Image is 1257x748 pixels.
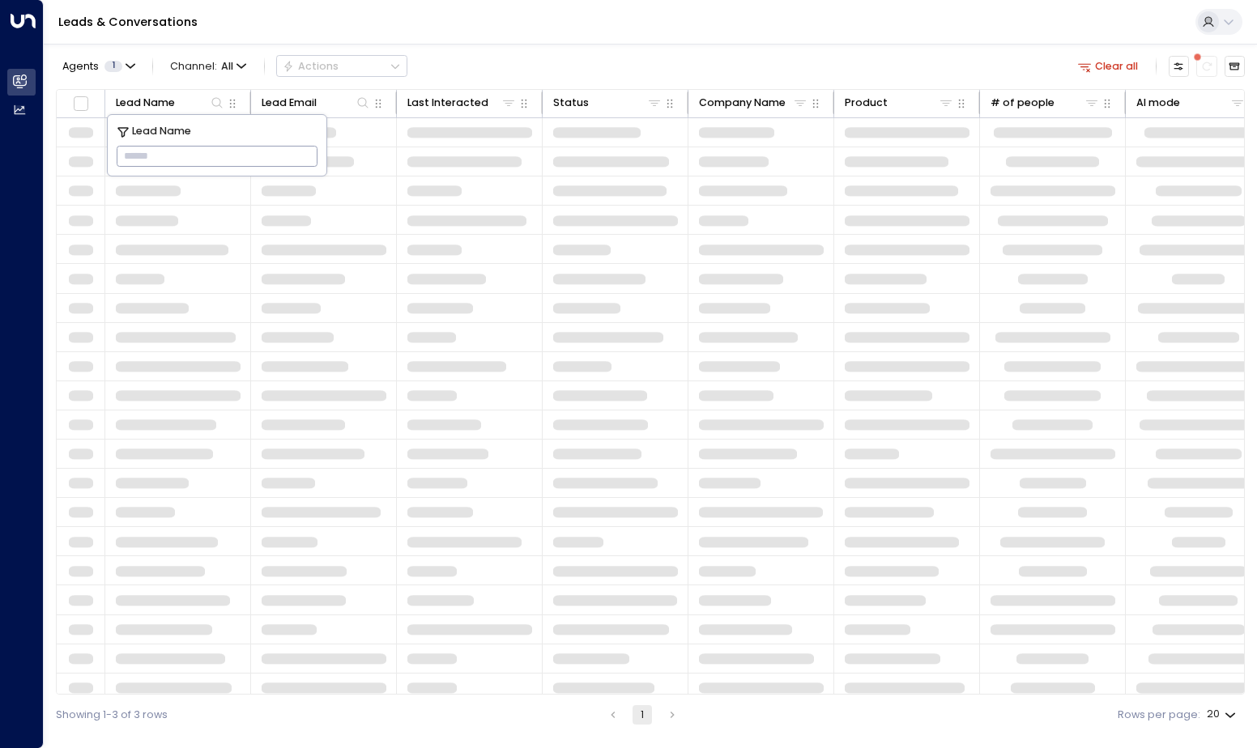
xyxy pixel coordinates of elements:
span: Lead Name [132,123,191,139]
div: Lead Email [262,94,372,112]
a: Leads & Conversations [58,14,198,30]
button: Actions [276,55,407,77]
div: Lead Name [116,94,175,112]
nav: pagination navigation [603,705,684,725]
button: Agents1 [56,56,140,76]
div: Product [845,94,888,112]
div: Status [553,94,589,112]
div: AI mode [1136,94,1246,112]
div: Showing 1-3 of 3 rows [56,708,168,723]
div: Lead Email [262,94,317,112]
button: Customize [1169,56,1189,76]
div: AI mode [1136,94,1180,112]
span: All [221,61,233,72]
div: Last Interacted [407,94,518,112]
div: Status [553,94,663,112]
button: page 1 [633,705,652,725]
div: Company Name [699,94,786,112]
div: Button group with a nested menu [276,55,407,77]
div: # of people [991,94,1101,112]
span: 1 [104,61,122,72]
div: 20 [1207,703,1239,725]
button: Clear all [1072,56,1144,76]
span: There are new threads available. Refresh the grid to view the latest updates. [1196,56,1217,76]
span: Agents [62,62,99,72]
span: Channel: [164,56,252,76]
div: Actions [283,60,339,73]
div: # of people [991,94,1055,112]
button: Archived Leads [1225,56,1245,76]
div: Product [845,94,955,112]
div: Company Name [699,94,809,112]
div: Last Interacted [407,94,488,112]
button: Channel:All [164,56,252,76]
label: Rows per page: [1118,708,1200,723]
div: Lead Name [116,94,226,112]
